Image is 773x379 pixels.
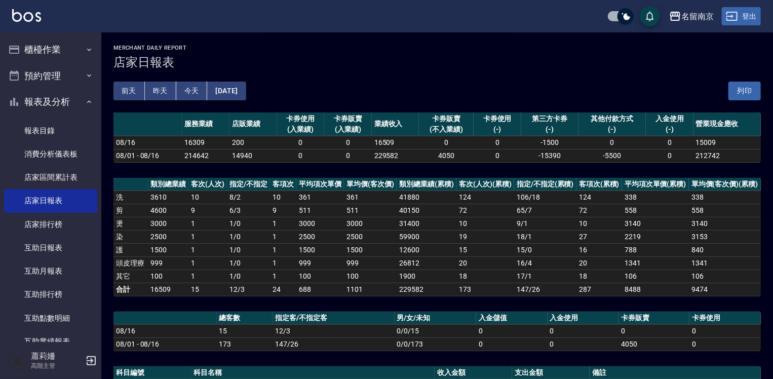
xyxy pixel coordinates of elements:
[665,6,718,27] button: 名留南京
[4,189,97,212] a: 店家日報表
[296,256,344,270] td: 999
[188,178,227,191] th: 客次(人次)
[344,243,397,256] td: 1500
[689,230,761,243] td: 3153
[4,330,97,353] a: 互助業績報表
[4,166,97,189] a: 店家區間累計表
[188,204,227,217] td: 9
[148,204,188,217] td: 4600
[273,324,394,337] td: 12/3
[4,307,97,330] a: 互助點數明細
[397,178,456,191] th: 類別總業績(累積)
[693,112,761,136] th: 營業現金應收
[648,124,691,135] div: (-)
[622,217,689,230] td: 3140
[397,283,456,296] td: 229582
[521,149,578,162] td: -15390
[456,178,514,191] th: 客次(人次)(累積)
[576,191,622,204] td: 124
[327,124,369,135] div: (入業績)
[207,82,246,100] button: [DATE]
[397,243,456,256] td: 12600
[280,113,322,124] div: 卡券使用
[227,243,270,256] td: 1 / 0
[113,82,145,100] button: 前天
[581,124,643,135] div: (-)
[622,204,689,217] td: 558
[296,230,344,243] td: 2500
[296,178,344,191] th: 平均項次單價
[514,230,576,243] td: 18 / 1
[576,270,622,283] td: 18
[148,178,188,191] th: 類別總業績
[148,217,188,230] td: 3000
[419,149,474,162] td: 4050
[372,112,419,136] th: 業績收入
[227,178,270,191] th: 指定/不指定
[148,256,188,270] td: 999
[148,270,188,283] td: 100
[622,178,689,191] th: 平均項次單價(累積)
[188,270,227,283] td: 1
[514,243,576,256] td: 15 / 0
[277,136,325,149] td: 0
[296,243,344,256] td: 1500
[576,178,622,191] th: 客項次(累積)
[689,283,761,296] td: 9474
[421,113,471,124] div: 卡券販賣
[188,191,227,204] td: 10
[270,178,296,191] th: 客項次
[395,312,477,325] th: 男/女/未知
[113,112,761,163] table: a dense table
[397,217,456,230] td: 31400
[578,149,646,162] td: -5500
[476,312,547,325] th: 入金儲值
[113,204,148,217] td: 剪
[514,256,576,270] td: 16 / 4
[646,149,693,162] td: 0
[622,191,689,204] td: 338
[344,283,397,296] td: 1101
[372,149,419,162] td: 229582
[474,136,521,149] td: 0
[648,113,691,124] div: 入金使用
[296,204,344,217] td: 511
[4,119,97,142] a: 報表目錄
[182,136,230,149] td: 16309
[548,337,619,351] td: 0
[693,149,761,162] td: 212742
[576,217,622,230] td: 10
[113,243,148,256] td: 護
[397,256,456,270] td: 26812
[188,243,227,256] td: 1
[622,243,689,256] td: 788
[689,312,761,325] th: 卡券使用
[113,149,182,162] td: 08/01 - 08/16
[681,10,714,23] div: 名留南京
[270,283,296,296] td: 24
[113,256,148,270] td: 頭皮理療
[474,149,521,162] td: 0
[576,256,622,270] td: 20
[113,191,148,204] td: 洗
[622,283,689,296] td: 8488
[514,270,576,283] td: 17 / 1
[576,230,622,243] td: 27
[4,259,97,283] a: 互助月報表
[113,230,148,243] td: 染
[270,256,296,270] td: 1
[324,136,372,149] td: 0
[693,136,761,149] td: 15009
[344,270,397,283] td: 100
[640,6,660,26] button: save
[227,230,270,243] td: 1 / 0
[296,270,344,283] td: 100
[229,112,277,136] th: 店販業績
[524,124,576,135] div: (-)
[188,283,227,296] td: 15
[456,217,514,230] td: 10
[689,324,761,337] td: 0
[456,270,514,283] td: 18
[689,243,761,256] td: 840
[344,217,397,230] td: 3000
